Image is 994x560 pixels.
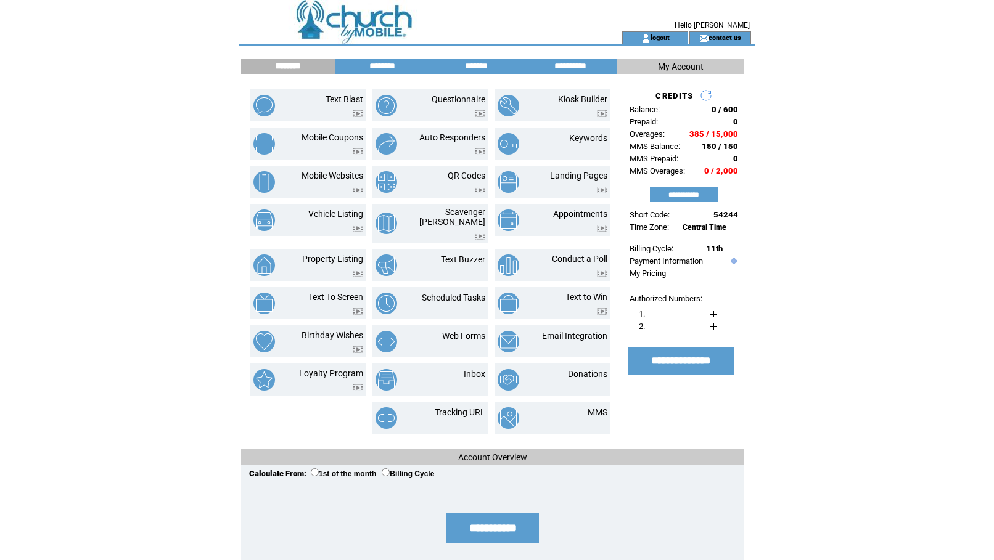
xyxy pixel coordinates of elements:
a: Mobile Coupons [302,132,363,142]
span: MMS Balance: [630,142,680,151]
img: video.png [475,148,485,155]
span: 0 [733,154,738,163]
label: Billing Cycle [382,469,434,478]
img: text-blast.png [253,95,275,116]
span: 11th [706,244,723,253]
a: Vehicle Listing [308,209,363,219]
span: My Account [658,62,704,71]
a: Scavenger [PERSON_NAME] [419,207,485,227]
span: 0 / 2,000 [704,166,738,176]
img: scheduled-tasks.png [376,293,397,314]
img: landing-pages.png [498,171,519,193]
span: Calculate From: [249,469,306,478]
a: Web Forms [442,331,485,341]
img: video.png [475,110,485,117]
img: loyalty-program.png [253,369,275,391]
a: Keywords [569,133,607,143]
img: video.png [353,308,363,315]
img: mobile-websites.png [253,171,275,193]
img: help.gif [728,258,737,264]
span: 385 / 15,000 [689,129,738,139]
img: text-to-screen.png [253,293,275,314]
label: 1st of the month [311,469,376,478]
a: Birthday Wishes [302,330,363,340]
img: contact_us_icon.gif [699,33,709,43]
span: Overages: [630,129,665,139]
span: Central Time [683,223,726,232]
img: video.png [475,233,485,240]
img: qr-codes.png [376,171,397,193]
img: property-listing.png [253,254,275,276]
img: mobile-coupons.png [253,133,275,155]
span: Balance: [630,105,660,114]
span: Prepaid: [630,117,658,126]
a: Text Blast [326,94,363,104]
a: Conduct a Poll [552,254,607,264]
a: logout [651,33,670,41]
img: vehicle-listing.png [253,209,275,231]
a: Property Listing [302,254,363,264]
img: video.png [353,384,363,391]
img: video.png [597,187,607,193]
img: donations.png [498,369,519,391]
a: MMS [588,407,607,417]
a: QR Codes [448,171,485,181]
img: web-forms.png [376,331,397,352]
span: 54244 [713,210,738,219]
img: video.png [597,308,607,315]
span: 2. [639,322,645,331]
input: Billing Cycle [382,468,390,476]
a: Auto Responders [419,132,485,142]
span: Account Overview [458,452,527,462]
span: Short Code: [630,210,670,219]
img: email-integration.png [498,331,519,352]
a: Inbox [464,369,485,379]
a: Landing Pages [550,171,607,181]
img: keywords.png [498,133,519,155]
input: 1st of the month [311,468,319,476]
span: 0 [733,117,738,126]
img: auto-responders.png [376,133,397,155]
img: scavenger-hunt.png [376,213,397,234]
img: text-to-win.png [498,293,519,314]
a: My Pricing [630,269,666,278]
span: 0 / 600 [712,105,738,114]
img: questionnaire.png [376,95,397,116]
a: Kiosk Builder [558,94,607,104]
img: appointments.png [498,209,519,231]
img: video.png [353,187,363,193]
img: video.png [475,187,485,193]
img: birthday-wishes.png [253,331,275,352]
img: account_icon.gif [641,33,651,43]
a: contact us [709,33,741,41]
img: video.png [353,346,363,353]
a: Questionnaire [432,94,485,104]
img: text-buzzer.png [376,254,397,276]
span: CREDITS [655,91,693,100]
img: conduct-a-poll.png [498,254,519,276]
img: video.png [353,110,363,117]
img: video.png [597,110,607,117]
a: Appointments [553,209,607,219]
img: video.png [597,270,607,277]
img: mms.png [498,407,519,429]
img: tracking-url.png [376,407,397,429]
a: Text Buzzer [441,254,485,264]
span: MMS Overages: [630,166,685,176]
a: Text To Screen [308,292,363,302]
a: Loyalty Program [299,368,363,378]
a: Payment Information [630,256,703,266]
a: Mobile Websites [302,171,363,181]
img: inbox.png [376,369,397,391]
img: video.png [353,148,363,155]
span: Authorized Numbers: [630,294,702,303]
img: video.png [353,270,363,277]
a: Tracking URL [435,407,485,417]
span: Billing Cycle: [630,244,673,253]
span: Hello [PERSON_NAME] [675,21,750,30]
a: Donations [568,369,607,379]
span: MMS Prepaid: [630,154,678,163]
a: Email Integration [542,331,607,341]
img: video.png [353,225,363,232]
img: kiosk-builder.png [498,95,519,116]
